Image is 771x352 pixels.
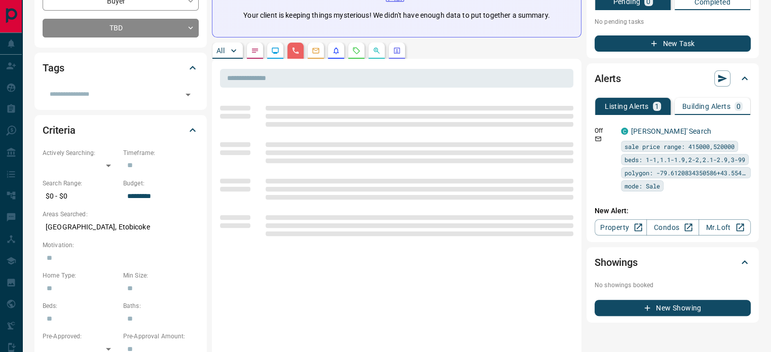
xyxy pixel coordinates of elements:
[625,181,660,191] span: mode: Sale
[595,70,621,87] h2: Alerts
[352,47,360,55] svg: Requests
[595,250,751,275] div: Showings
[43,56,199,80] div: Tags
[43,60,64,76] h2: Tags
[605,103,649,110] p: Listing Alerts
[312,47,320,55] svg: Emails
[631,127,711,135] a: [PERSON_NAME]' Search
[373,47,381,55] svg: Opportunities
[595,14,751,29] p: No pending tasks
[737,103,741,110] p: 0
[43,179,118,188] p: Search Range:
[43,19,199,37] div: TBD
[646,219,699,236] a: Condos
[595,281,751,290] p: No showings booked
[625,141,735,151] span: sale price range: 415000,520000
[393,47,401,55] svg: Agent Actions
[43,148,118,158] p: Actively Searching:
[123,179,199,188] p: Budget:
[43,188,118,205] p: $0 - $0
[682,103,730,110] p: Building Alerts
[43,241,199,250] p: Motivation:
[243,10,549,21] p: Your client is keeping things mysterious! We didn't have enough data to put together a summary.
[595,254,638,270] h2: Showings
[625,154,745,165] span: beds: 1-1,1.1-1.9,2-2,2.1-2.9,3-99
[332,47,340,55] svg: Listing Alerts
[625,168,747,178] span: polygon: -79.6120834350586+43.554022280508754,-79.573974609375+43.54506428956427,-79.471664428710...
[43,210,199,219] p: Areas Searched:
[595,206,751,216] p: New Alert:
[181,88,195,102] button: Open
[123,301,199,310] p: Baths:
[595,300,751,316] button: New Showing
[595,66,751,91] div: Alerts
[43,271,118,280] p: Home Type:
[595,135,602,142] svg: Email
[123,148,199,158] p: Timeframe:
[621,128,628,135] div: condos.ca
[595,35,751,52] button: New Task
[123,271,199,280] p: Min Size:
[123,332,199,341] p: Pre-Approval Amount:
[251,47,259,55] svg: Notes
[271,47,279,55] svg: Lead Browsing Activity
[595,126,615,135] p: Off
[216,47,225,54] p: All
[43,122,76,138] h2: Criteria
[43,219,199,236] p: [GEOGRAPHIC_DATA], Etobicoke
[699,219,751,236] a: Mr.Loft
[595,219,647,236] a: Property
[43,301,118,310] p: Beds:
[43,118,199,142] div: Criteria
[43,332,118,341] p: Pre-Approved:
[655,103,659,110] p: 1
[291,47,300,55] svg: Calls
